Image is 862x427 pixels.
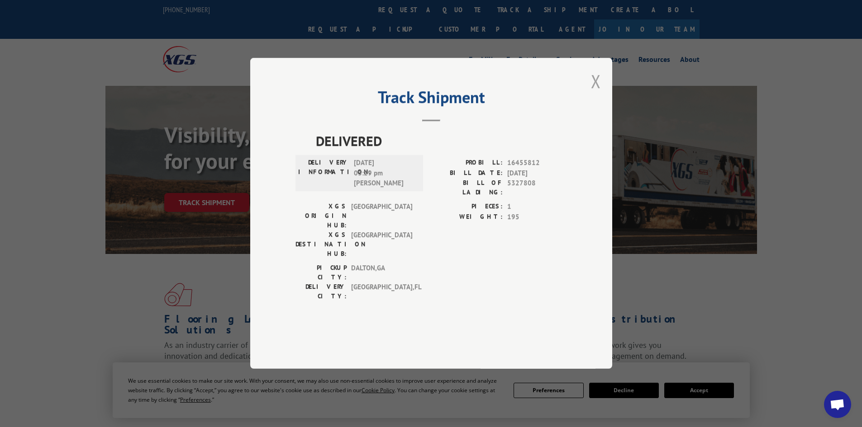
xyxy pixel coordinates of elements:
div: Open chat [824,391,851,418]
span: 5327808 [507,178,567,197]
label: PIECES: [431,202,503,212]
button: Close modal [591,69,601,93]
span: [GEOGRAPHIC_DATA] , FL [351,282,412,301]
label: BILL DATE: [431,168,503,178]
label: DELIVERY INFORMATION: [298,158,349,189]
span: 195 [507,212,567,222]
h2: Track Shipment [295,91,567,108]
span: [DATE] [507,168,567,178]
label: DELIVERY CITY: [295,282,347,301]
span: 16455812 [507,158,567,169]
span: 1 [507,202,567,212]
label: WEIGHT: [431,212,503,222]
label: XGS DESTINATION HUB: [295,230,347,259]
label: XGS ORIGIN HUB: [295,202,347,230]
span: DALTON , GA [351,263,412,282]
span: [GEOGRAPHIC_DATA] [351,230,412,259]
label: PICKUP CITY: [295,263,347,282]
span: [GEOGRAPHIC_DATA] [351,202,412,230]
label: BILL OF LADING: [431,178,503,197]
span: DELIVERED [316,131,567,151]
label: PROBILL: [431,158,503,169]
span: [DATE] 03:29 pm [PERSON_NAME] [354,158,415,189]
